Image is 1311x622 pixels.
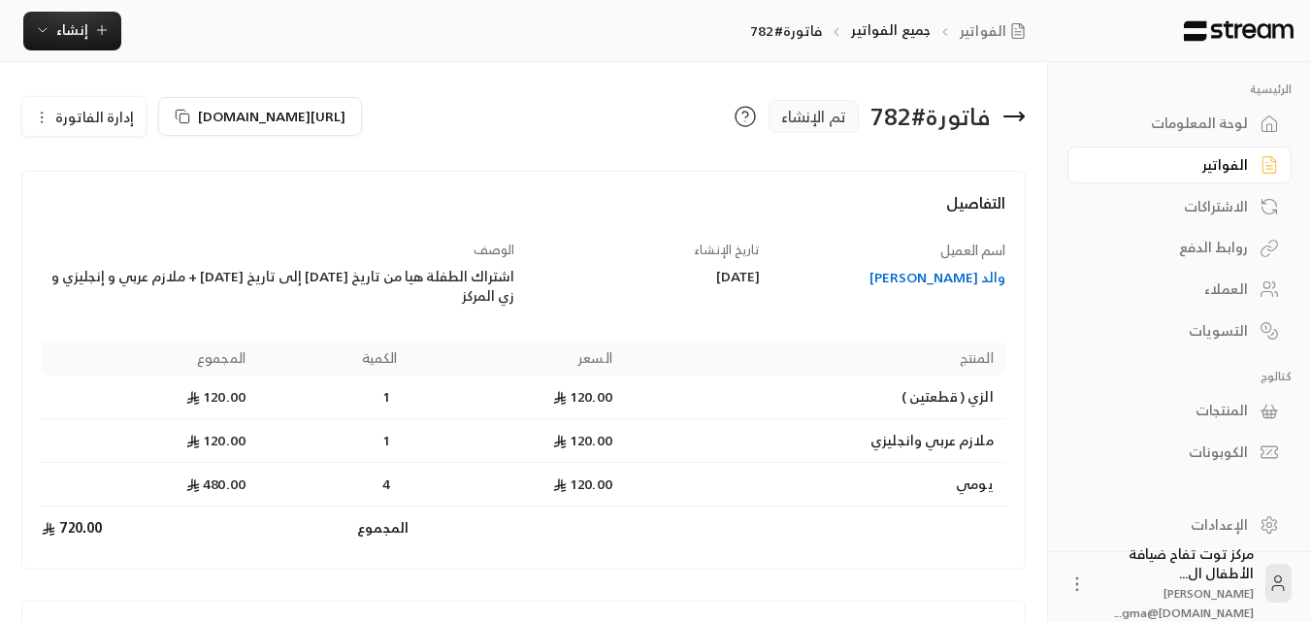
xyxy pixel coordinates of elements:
div: الكوبونات [1092,442,1248,462]
div: الاشتراكات [1092,197,1248,216]
span: 1 [377,387,397,407]
a: الإعدادات [1067,506,1292,543]
a: الكوبونات [1067,434,1292,472]
button: إنشاء [23,12,121,50]
td: 120.00 [409,419,624,463]
td: ملازم عربي وانجليزي [624,419,1005,463]
span: إنشاء [56,17,88,42]
span: تم الإنشاء [781,105,846,128]
div: اشتراك الطفلة هيا من تاريخ [DATE] إلى تاريخ [DATE] + ملازم عربي و إنجليزي و زي المركز [42,267,514,306]
th: المجموع [42,341,257,376]
table: Products [42,341,1005,549]
td: 120.00 [409,463,624,507]
div: التسويات [1092,321,1248,341]
span: [URL][DOMAIN_NAME] [198,104,345,128]
p: الرئيسية [1067,82,1292,97]
button: إدارة الفاتورة [22,97,146,136]
span: تاريخ الإنشاء [694,239,760,261]
p: كتالوج [1067,369,1292,384]
button: [URL][DOMAIN_NAME] [158,97,362,136]
span: 4 [377,475,397,494]
div: مركز توت تفاح ضيافة الأطفال ال... [1098,544,1254,622]
a: الفواتير [960,21,1033,41]
td: 120.00 [42,376,257,419]
nav: breadcrumb [750,20,1033,41]
a: جميع الفواتير [851,17,931,42]
td: يومي [624,463,1005,507]
span: الوصف [474,239,514,261]
div: الفواتير [1092,155,1248,175]
span: اسم العميل [940,238,1005,262]
a: المنتجات [1067,392,1292,430]
div: الإعدادات [1092,515,1248,535]
span: 1 [377,431,397,450]
td: المجموع [257,507,409,549]
a: الفواتير [1067,147,1292,184]
div: روابط الدفع [1092,238,1248,257]
td: 480.00 [42,463,257,507]
p: فاتورة#782 [750,21,822,41]
div: المنتجات [1092,401,1248,420]
td: 120.00 [409,376,624,419]
td: 720.00 [42,507,257,549]
th: السعر [409,341,624,376]
a: التسويات [1067,311,1292,349]
div: العملاء [1092,279,1248,299]
a: روابط الدفع [1067,229,1292,267]
a: العملاء [1067,271,1292,309]
th: المنتج [624,341,1005,376]
td: الزي ( قطعتين ) [624,376,1005,419]
div: لوحة المعلومات [1092,114,1248,133]
span: إدارة الفاتورة [55,105,134,129]
h4: التفاصيل [42,191,1005,234]
th: الكمية [257,341,409,376]
div: فاتورة # 782 [870,101,991,132]
div: [DATE] [533,267,760,286]
td: 120.00 [42,419,257,463]
img: Logo [1182,20,1295,42]
a: لوحة المعلومات [1067,105,1292,143]
a: الاشتراكات [1067,187,1292,225]
a: والد [PERSON_NAME] [778,268,1005,287]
